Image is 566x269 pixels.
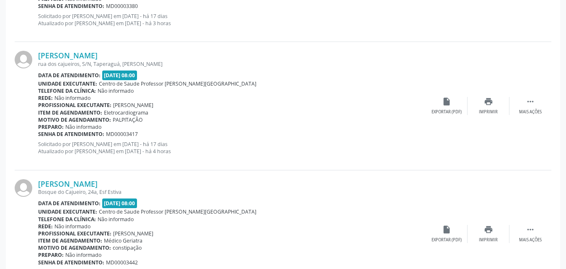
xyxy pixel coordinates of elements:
i: print [484,225,493,234]
img: img [15,179,32,197]
span: MD00003417 [106,131,138,138]
b: Telefone da clínica: [38,87,96,94]
div: Imprimir [479,237,498,243]
i: insert_drive_file [442,97,451,106]
span: [DATE] 08:00 [102,198,137,208]
b: Profissional executante: [38,102,111,109]
b: Rede: [38,223,53,230]
i:  [526,225,535,234]
div: rua dos cajueiros, S/N, Taperaguá, [PERSON_NAME] [38,60,426,68]
span: [PERSON_NAME] [113,102,153,109]
b: Unidade executante: [38,208,97,215]
b: Rede: [38,94,53,102]
b: Motivo de agendamento: [38,244,111,251]
b: Telefone da clínica: [38,216,96,223]
a: [PERSON_NAME] [38,179,98,188]
div: Exportar (PDF) [432,237,462,243]
span: Não informado [98,216,134,223]
span: Não informado [65,251,101,259]
span: constipação [113,244,142,251]
div: Mais ações [519,237,542,243]
span: [DATE] 08:00 [102,71,137,80]
span: Médico Geriatra [104,237,142,244]
span: Não informado [54,94,90,102]
img: img [15,51,32,68]
b: Item de agendamento: [38,109,102,116]
span: Não informado [98,87,134,94]
i: insert_drive_file [442,225,451,234]
b: Data de atendimento: [38,200,101,207]
p: Solicitado por [PERSON_NAME] em [DATE] - há 17 dias Atualizado por [PERSON_NAME] em [DATE] - há 3... [38,13,426,27]
b: Preparo: [38,123,64,131]
b: Item de agendamento: [38,237,102,244]
i: print [484,97,493,106]
div: Bosque do Cajueiro, 24a, Esf Estiva [38,188,426,196]
span: Centro de Saude Professor [PERSON_NAME][GEOGRAPHIC_DATA] [99,208,256,215]
b: Data de atendimento: [38,72,101,79]
b: Preparo: [38,251,64,259]
b: Unidade executante: [38,80,97,87]
div: Exportar (PDF) [432,109,462,115]
span: MD00003442 [106,259,138,266]
span: Não informado [65,123,101,131]
b: Motivo de agendamento: [38,116,111,123]
div: Imprimir [479,109,498,115]
i:  [526,97,535,106]
a: [PERSON_NAME] [38,51,98,60]
span: MD00003380 [106,3,138,10]
b: Senha de atendimento: [38,131,104,138]
span: Não informado [54,223,90,230]
b: Profissional executante: [38,230,111,237]
span: [PERSON_NAME] [113,230,153,237]
b: Senha de atendimento: [38,3,104,10]
span: Eletrocardiograma [104,109,148,116]
p: Solicitado por [PERSON_NAME] em [DATE] - há 17 dias Atualizado por [PERSON_NAME] em [DATE] - há 4... [38,141,426,155]
div: Mais ações [519,109,542,115]
span: PALPITAÇÃO [113,116,143,123]
span: Centro de Saude Professor [PERSON_NAME][GEOGRAPHIC_DATA] [99,80,256,87]
b: Senha de atendimento: [38,259,104,266]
